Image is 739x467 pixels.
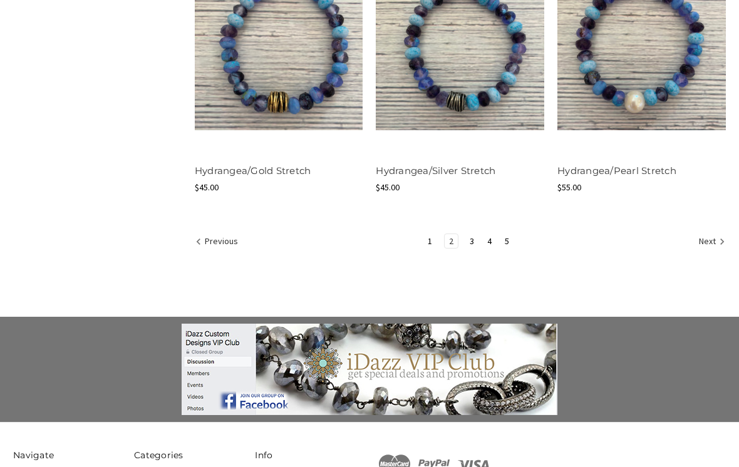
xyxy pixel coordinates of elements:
[500,234,514,248] a: Page 5 of 5
[423,234,437,248] a: Page 1 of 5
[376,165,495,177] a: Hydrangea/Silver Stretch
[255,449,363,462] h5: Info
[195,234,242,250] a: Previous
[445,234,458,248] a: Page 2 of 5
[557,182,581,193] span: $55.00
[557,165,676,177] a: Hydrangea/Pearl Stretch
[134,449,242,462] h5: Categories
[13,449,121,462] h5: Navigate
[195,182,219,193] span: $45.00
[465,234,478,248] a: Page 3 of 5
[695,234,725,250] a: Next
[195,233,726,251] nav: pagination
[376,182,400,193] span: $45.00
[483,234,496,248] a: Page 4 of 5
[195,165,311,177] a: Hydrangea/Gold Stretch
[182,324,557,415] img: banner-small.jpg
